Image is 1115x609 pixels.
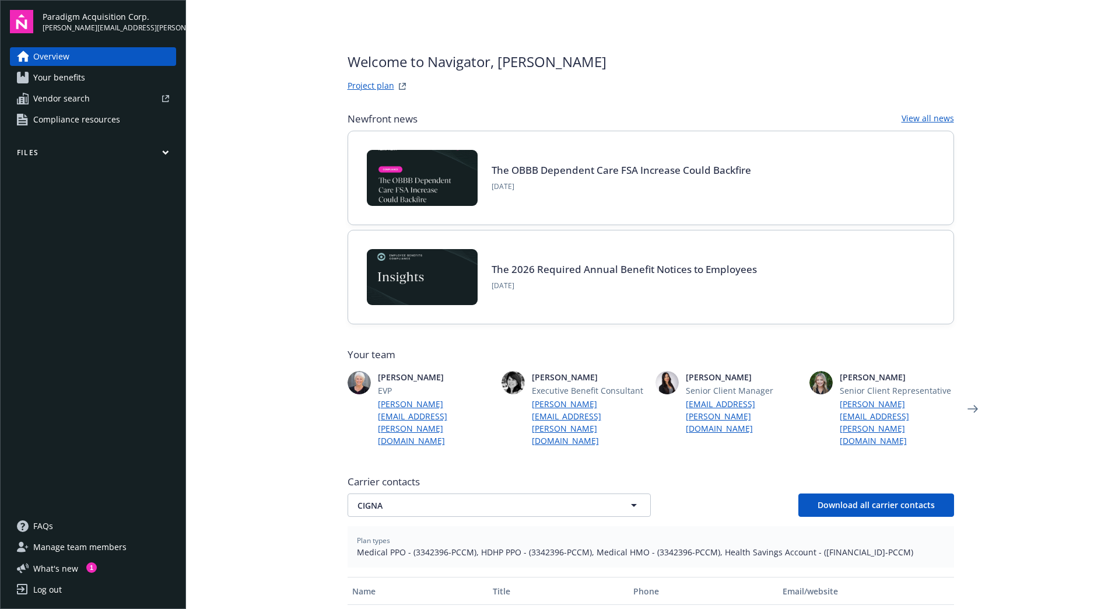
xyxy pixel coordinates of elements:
[43,10,176,33] button: Paradigm Acquisition Corp.[PERSON_NAME][EMAIL_ADDRESS][PERSON_NAME][DOMAIN_NAME]
[686,384,800,397] span: Senior Client Manager
[43,10,176,23] span: Paradigm Acquisition Corp.
[532,371,646,383] span: [PERSON_NAME]
[348,475,954,489] span: Carrier contacts
[10,10,33,33] img: navigator-logo.svg
[33,580,62,599] div: Log out
[686,371,800,383] span: [PERSON_NAME]
[348,348,954,362] span: Your team
[532,384,646,397] span: Executive Benefit Consultant
[33,89,90,108] span: Vendor search
[348,494,651,517] button: CIGNA
[10,562,97,575] button: What's new1
[395,79,409,93] a: projectPlanWebsite
[348,79,394,93] a: Project plan
[378,398,492,447] a: [PERSON_NAME][EMAIL_ADDRESS][PERSON_NAME][DOMAIN_NAME]
[840,384,954,397] span: Senior Client Representative
[532,398,646,447] a: [PERSON_NAME][EMAIL_ADDRESS][PERSON_NAME][DOMAIN_NAME]
[963,400,982,418] a: Next
[778,577,953,605] button: Email/website
[357,535,945,546] span: Plan types
[43,23,176,33] span: [PERSON_NAME][EMAIL_ADDRESS][PERSON_NAME][DOMAIN_NAME]
[348,371,371,394] img: photo
[378,384,492,397] span: EVP
[10,148,176,162] button: Files
[348,112,418,126] span: Newfront news
[840,398,954,447] a: [PERSON_NAME][EMAIL_ADDRESS][PERSON_NAME][DOMAIN_NAME]
[33,538,127,556] span: Manage team members
[33,517,53,535] span: FAQs
[320,400,338,418] a: Previous
[809,371,833,394] img: photo
[357,499,600,512] span: CIGNA
[352,585,483,597] div: Name
[10,68,176,87] a: Your benefits
[10,538,176,556] a: Manage team members
[357,546,945,558] span: Medical PPO - (3342396-PCCM), HDHP PPO - (3342396-PCCM), Medical HMO - (3342396-PCCM), Health Sav...
[902,112,954,126] a: View all news
[492,163,751,177] a: The OBBB Dependent Care FSA Increase Could Backfire
[783,585,949,597] div: Email/website
[818,499,935,510] span: Download all carrier contacts
[86,562,97,573] div: 1
[492,281,757,291] span: [DATE]
[33,562,78,575] span: What ' s new
[633,585,773,597] div: Phone
[10,110,176,129] a: Compliance resources
[629,577,778,605] button: Phone
[378,371,492,383] span: [PERSON_NAME]
[502,371,525,394] img: photo
[33,47,69,66] span: Overview
[493,585,624,597] div: Title
[798,494,954,517] button: Download all carrier contacts
[488,577,629,605] button: Title
[655,371,679,394] img: photo
[348,51,606,72] span: Welcome to Navigator , [PERSON_NAME]
[367,150,478,206] img: BLOG-Card Image - Compliance - OBBB Dep Care FSA - 08-01-25.jpg
[348,577,488,605] button: Name
[10,47,176,66] a: Overview
[840,371,954,383] span: [PERSON_NAME]
[33,68,85,87] span: Your benefits
[10,517,176,535] a: FAQs
[492,181,751,192] span: [DATE]
[33,110,120,129] span: Compliance resources
[686,398,800,435] a: [EMAIL_ADDRESS][PERSON_NAME][DOMAIN_NAME]
[10,89,176,108] a: Vendor search
[492,262,757,276] a: The 2026 Required Annual Benefit Notices to Employees
[367,249,478,305] img: Card Image - EB Compliance Insights.png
